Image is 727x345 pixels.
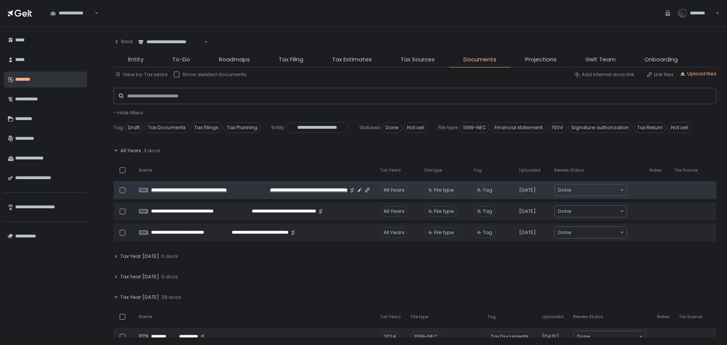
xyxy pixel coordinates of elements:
[483,208,492,215] span: Tag
[380,227,408,238] div: All Years
[172,55,190,64] span: To-Do
[679,314,702,320] span: Tax Source
[555,206,627,217] div: Search for option
[223,122,261,133] span: Tax Planning
[411,331,441,342] div: 1099-NEC
[574,71,634,78] button: Add internal docs link
[120,273,159,280] span: Tax Year [DATE]
[219,55,250,64] span: Roadmaps
[491,122,546,133] span: Financial statement
[120,294,159,301] span: Tax Year [DATE]
[680,70,716,77] button: Upload files
[542,314,563,320] span: Uploaded
[525,55,557,64] span: Projections
[460,122,490,133] span: 1099-NEC
[125,122,143,133] span: Draft
[571,229,619,236] input: Search for option
[473,167,482,173] span: Tag
[434,229,454,236] span: File type
[380,331,399,342] div: 2024
[463,55,496,64] span: Documents
[519,167,540,173] span: Uploaded
[161,273,178,280] span: 0 docs
[542,333,559,340] span: [DATE]
[674,167,697,173] span: Tax Source
[120,147,141,154] span: All Years
[571,186,619,194] input: Search for option
[573,314,603,320] span: Review Status
[558,208,571,215] span: Done
[359,124,381,131] span: Statuses
[649,167,662,173] span: Notes
[668,122,691,133] span: Not set
[120,253,159,260] span: Tax Year [DATE]
[554,167,584,173] span: Review Status
[438,124,458,131] span: File type
[657,314,669,320] span: Notes
[115,71,168,78] button: View by: Tax years
[574,331,646,342] div: Search for option
[145,122,189,133] span: Tax Documents
[585,55,616,64] span: Gelt Team
[644,55,678,64] span: Onboarding
[191,122,222,133] span: Tax Filings
[434,187,454,194] span: File type
[380,206,408,217] div: All Years
[114,109,143,116] button: - Hide filters
[133,34,208,50] div: Search for option
[161,294,181,301] span: 29 docs
[45,5,98,21] div: Search for option
[411,314,428,320] span: File type
[161,253,178,260] span: 0 docs
[483,187,492,194] span: Tag
[380,167,401,173] span: Tax Years
[114,124,123,131] span: Tag
[114,38,133,45] div: Back
[144,147,160,154] span: 3 docs
[548,122,566,133] span: 7004
[555,227,627,238] div: Search for option
[380,185,408,195] div: All Years
[139,314,152,320] span: Name
[271,124,284,131] span: Entity
[646,71,674,78] button: Link files
[558,229,571,236] span: Done
[404,122,427,133] span: Not set
[434,208,454,215] span: File type
[128,55,144,64] span: Entity
[519,187,536,194] span: [DATE]
[487,331,532,342] span: Tax Documents
[279,55,303,64] span: Tax Filing
[401,55,435,64] span: Tax Sources
[487,314,496,320] span: Tag
[424,167,442,173] span: File type
[380,314,401,320] span: Tax Years
[519,208,536,215] span: [DATE]
[590,333,638,340] input: Search for option
[634,122,666,133] span: Tax Return
[519,229,536,236] span: [DATE]
[558,186,571,194] span: Done
[571,208,619,215] input: Search for option
[577,333,590,340] span: Done
[483,229,492,236] span: Tag
[139,167,152,173] span: Name
[114,34,133,49] button: Back
[555,184,627,196] div: Search for option
[382,122,402,133] span: Done
[568,122,632,133] span: Signature authorization
[332,55,372,64] span: Tax Estimates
